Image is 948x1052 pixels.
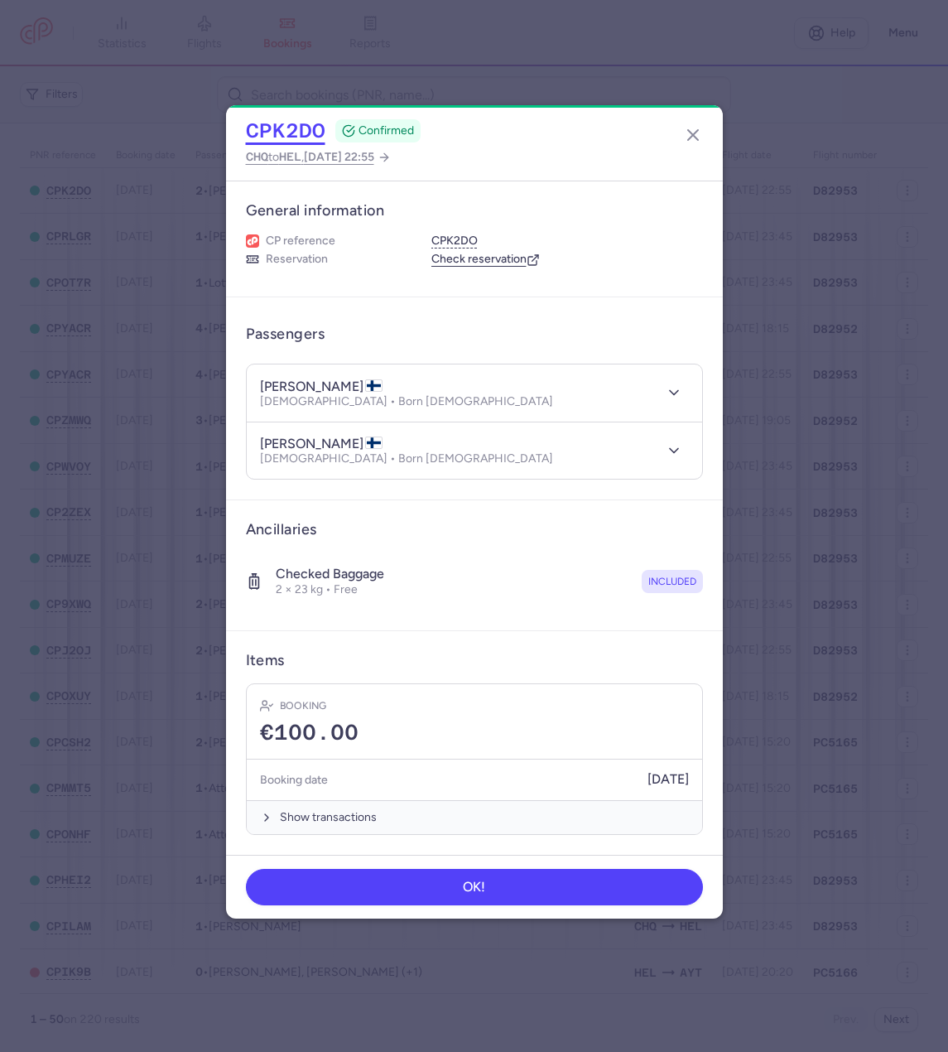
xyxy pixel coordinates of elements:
span: [DATE] [647,772,689,787]
button: CPK2DO [431,234,478,249]
h3: Passengers [246,325,325,344]
h4: Booking [280,697,326,714]
button: Show transactions [247,800,702,834]
h3: Ancillaries [246,520,703,539]
h4: [PERSON_NAME] [260,436,383,452]
p: [DEMOGRAPHIC_DATA] • Born [DEMOGRAPHIC_DATA] [260,452,553,466]
div: Booking€100.00 [247,684,702,760]
p: 2 × 23 kg • Free [276,582,384,597]
button: CPK2DO [246,118,325,143]
figure: 1L airline logo [246,234,259,248]
h4: Checked baggage [276,566,384,582]
span: OK! [463,880,485,895]
span: CHQ [246,150,268,163]
span: [DATE] 22:55 [304,150,374,164]
span: Reservation [266,252,328,267]
span: HEL [279,150,301,163]
span: CP reference [266,234,335,249]
span: to , [246,147,374,167]
h3: Items [246,651,285,670]
span: €100.00 [260,721,359,746]
span: CONFIRMED [359,123,414,139]
span: included [648,573,696,590]
button: OK! [246,869,703,905]
h5: Booking date [260,770,328,790]
a: Check reservation [431,252,540,267]
h4: [PERSON_NAME] [260,379,383,395]
h3: General information [246,201,703,220]
p: [DEMOGRAPHIC_DATA] • Born [DEMOGRAPHIC_DATA] [260,395,553,408]
a: CHQtoHEL,[DATE] 22:55 [246,147,391,167]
